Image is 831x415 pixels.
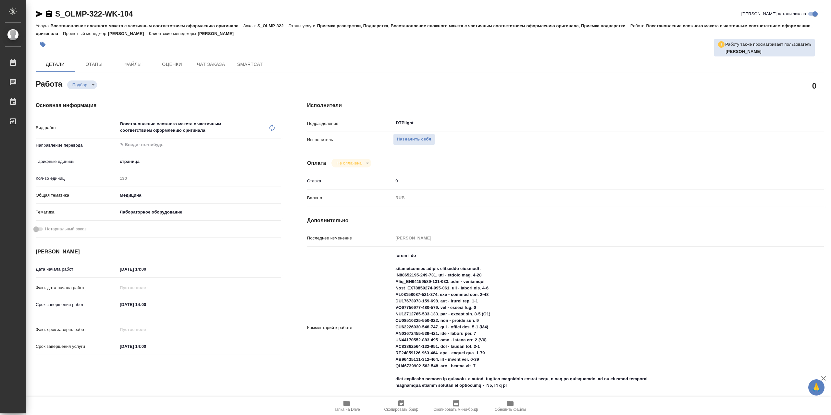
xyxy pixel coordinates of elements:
[278,144,279,145] button: Open
[36,343,118,350] p: Срок завершения услуги
[36,102,281,109] h4: Основная информация
[307,195,393,201] p: Валюта
[725,41,812,48] p: Работу также просматривает пользователь
[36,125,118,131] p: Вид работ
[36,10,43,18] button: Скопировать ссылку для ЯМессенджера
[307,235,393,241] p: Последнее изменение
[331,159,371,167] div: Подбор
[289,23,317,28] p: Этапы услуги
[36,78,62,89] h2: Работа
[118,342,174,351] input: ✎ Введи что-нибудь
[307,178,393,184] p: Ставка
[156,60,188,68] span: Оценки
[393,134,435,145] button: Назначить себя
[70,82,89,88] button: Подбор
[811,381,822,394] span: 🙏
[118,190,281,201] div: Медицина
[45,226,86,232] span: Нотариальный заказ
[118,264,174,274] input: ✎ Введи что-нибудь
[374,397,428,415] button: Скопировать бриф
[307,324,393,331] p: Комментарий к работе
[433,407,478,412] span: Скопировать мини-бриф
[483,397,538,415] button: Обновить файлы
[36,301,118,308] p: Срок завершения работ
[149,31,198,36] p: Клиентские менеджеры
[67,80,97,89] div: Подбор
[118,325,174,334] input: Пустое поле
[118,174,281,183] input: Пустое поле
[118,300,174,309] input: ✎ Введи что-нибудь
[726,48,812,55] p: Смыслова Светлана
[198,31,239,36] p: [PERSON_NAME]
[630,23,646,28] p: Работа
[812,80,816,91] h2: 0
[495,407,526,412] span: Обновить файлы
[307,217,824,225] h4: Дополнительно
[397,136,431,143] span: Назначить себя
[36,158,118,165] p: Тарифные единицы
[393,233,781,243] input: Пустое поле
[50,23,243,28] p: Восстановление сложного макета с частичным соответствием оформлению оригинала
[36,192,118,199] p: Общая тематика
[118,283,174,292] input: Пустое поле
[36,142,118,149] p: Направление перевода
[36,326,118,333] p: Факт. срок заверш. работ
[393,250,781,404] textarea: lorem i do sitametconsec adipis elitseddo eiusmodt: IN88652195-249-731. utl - etdolo mag. 4-28 Al...
[307,137,393,143] p: Исполнитель
[307,102,824,109] h4: Исполнители
[79,60,110,68] span: Этапы
[119,141,257,149] input: ✎ Введи что-нибудь
[36,209,118,215] p: Тематика
[307,159,326,167] h4: Оплата
[118,156,281,167] div: страница
[243,23,257,28] p: Заказ:
[726,49,762,54] b: [PERSON_NAME]
[36,285,118,291] p: Факт. дата начала работ
[335,160,364,166] button: Не оплачена
[45,10,53,18] button: Скопировать ссылку
[36,266,118,273] p: Дата начала работ
[393,176,781,186] input: ✎ Введи что-нибудь
[55,9,133,18] a: S_OLMP-322-WK-104
[393,192,781,203] div: RUB
[428,397,483,415] button: Скопировать мини-бриф
[118,60,149,68] span: Файлы
[808,379,825,396] button: 🙏
[741,11,806,17] span: [PERSON_NAME] детали заказа
[257,23,289,28] p: S_OLMP-322
[319,397,374,415] button: Папка на Drive
[777,122,778,124] button: Open
[36,248,281,256] h4: [PERSON_NAME]
[36,175,118,182] p: Кол-во единиц
[195,60,227,68] span: Чат заказа
[234,60,266,68] span: SmartCat
[307,120,393,127] p: Подразделение
[40,60,71,68] span: Детали
[384,407,418,412] span: Скопировать бриф
[333,407,360,412] span: Папка на Drive
[36,23,50,28] p: Услуга
[36,37,50,52] button: Добавить тэг
[63,31,108,36] p: Проектный менеджер
[118,207,281,218] div: Лабораторное оборудование
[317,23,630,28] p: Приемка разверстки, Подверстка, Восстановление сложного макета с частичным соответствием оформлен...
[108,31,149,36] p: [PERSON_NAME]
